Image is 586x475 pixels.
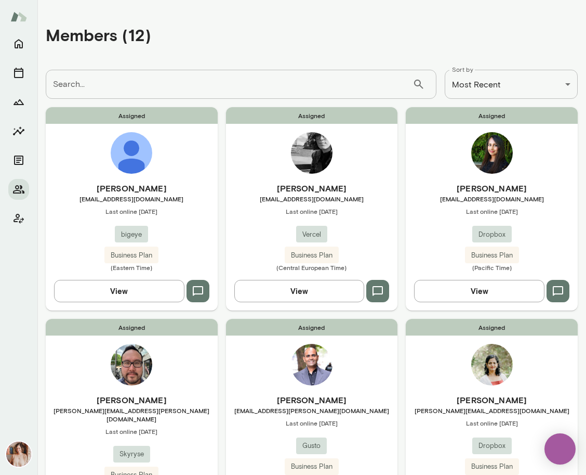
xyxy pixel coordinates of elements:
[406,107,578,124] span: Assigned
[472,229,512,240] span: Dropbox
[445,70,578,99] div: Most Recent
[226,406,398,415] span: [EMAIL_ADDRESS][PERSON_NAME][DOMAIN_NAME]
[291,132,332,174] img: Bel Curcio
[226,319,398,336] span: Assigned
[104,250,158,261] span: Business Plan
[296,441,327,451] span: Gusto
[46,25,151,45] h4: Members (12)
[406,394,578,406] h6: [PERSON_NAME]
[46,406,218,423] span: [PERSON_NAME][EMAIL_ADDRESS][PERSON_NAME][DOMAIN_NAME]
[46,182,218,195] h6: [PERSON_NAME]
[471,132,513,174] img: Harsha Aravindakshan
[46,207,218,215] span: Last online [DATE]
[8,179,29,200] button: Members
[8,208,29,229] button: Client app
[285,250,339,261] span: Business Plan
[226,182,398,195] h6: [PERSON_NAME]
[111,132,152,174] img: Mohamed Alimi
[406,263,578,272] span: (Pacific Time)
[8,62,29,83] button: Sessions
[226,263,398,272] span: (Central European Time)
[406,207,578,215] span: Last online [DATE]
[406,195,578,203] span: [EMAIL_ADDRESS][DOMAIN_NAME]
[46,394,218,406] h6: [PERSON_NAME]
[8,33,29,54] button: Home
[226,419,398,427] span: Last online [DATE]
[471,344,513,386] img: Geetika Singh
[226,394,398,406] h6: [PERSON_NAME]
[406,182,578,195] h6: [PERSON_NAME]
[46,107,218,124] span: Assigned
[113,449,150,459] span: Skyryse
[46,427,218,435] span: Last online [DATE]
[46,195,218,203] span: [EMAIL_ADDRESS][DOMAIN_NAME]
[406,319,578,336] span: Assigned
[472,441,512,451] span: Dropbox
[10,7,27,27] img: Mento
[226,195,398,203] span: [EMAIL_ADDRESS][DOMAIN_NAME]
[414,280,544,302] button: View
[406,419,578,427] span: Last online [DATE]
[226,107,398,124] span: Assigned
[111,344,152,386] img: George Evans
[46,319,218,336] span: Assigned
[285,461,339,472] span: Business Plan
[54,280,184,302] button: View
[8,92,29,112] button: Growth Plan
[8,150,29,171] button: Documents
[6,442,31,467] img: Nancy Alsip
[452,65,473,74] label: Sort by
[8,121,29,142] button: Insights
[226,207,398,215] span: Last online [DATE]
[296,229,327,240] span: Vercel
[465,461,519,472] span: Business Plan
[406,406,578,415] span: [PERSON_NAME][EMAIL_ADDRESS][DOMAIN_NAME]
[465,250,519,261] span: Business Plan
[234,280,365,302] button: View
[46,263,218,272] span: (Eastern Time)
[291,344,332,386] img: Lux Nagarajan
[115,229,148,240] span: bigeye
